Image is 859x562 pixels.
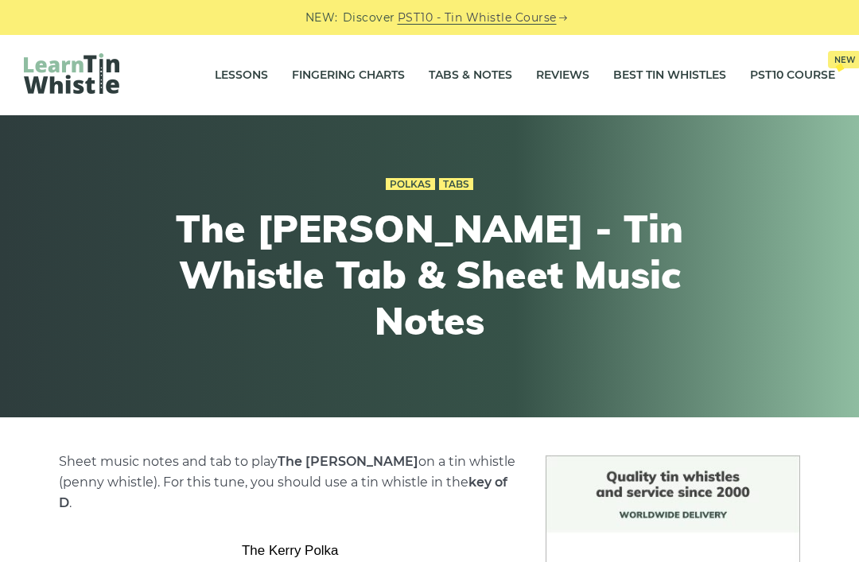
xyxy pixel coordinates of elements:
a: Tabs [439,178,473,191]
a: Tabs & Notes [429,56,512,95]
strong: key of D [59,475,507,510]
a: Fingering Charts [292,56,405,95]
h1: The [PERSON_NAME] - Tin Whistle Tab & Sheet Music Notes [137,206,722,343]
a: Reviews [536,56,589,95]
p: Sheet music notes and tab to play on a tin whistle (penny whistle). For this tune, you should use... [59,452,523,514]
strong: The [PERSON_NAME] [278,454,418,469]
a: PST10 CourseNew [750,56,835,95]
a: Lessons [215,56,268,95]
img: LearnTinWhistle.com [24,53,119,94]
a: Best Tin Whistles [613,56,726,95]
a: Polkas [386,178,435,191]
